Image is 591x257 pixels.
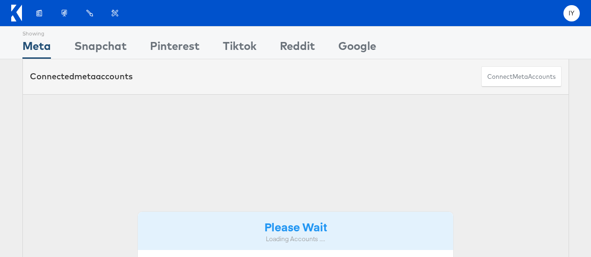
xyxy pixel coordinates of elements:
div: Google [338,38,376,59]
div: Snapchat [74,38,127,59]
div: Pinterest [150,38,199,59]
div: Meta [22,38,51,59]
span: meta [74,71,96,82]
div: Tiktok [223,38,256,59]
span: IY [569,10,575,16]
button: ConnectmetaAccounts [481,66,562,87]
span: meta [513,72,528,81]
div: Loading Accounts .... [145,235,447,243]
div: Reddit [280,38,315,59]
div: Connected accounts [30,70,133,83]
strong: Please Wait [264,219,327,234]
div: Showing [22,27,51,38]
